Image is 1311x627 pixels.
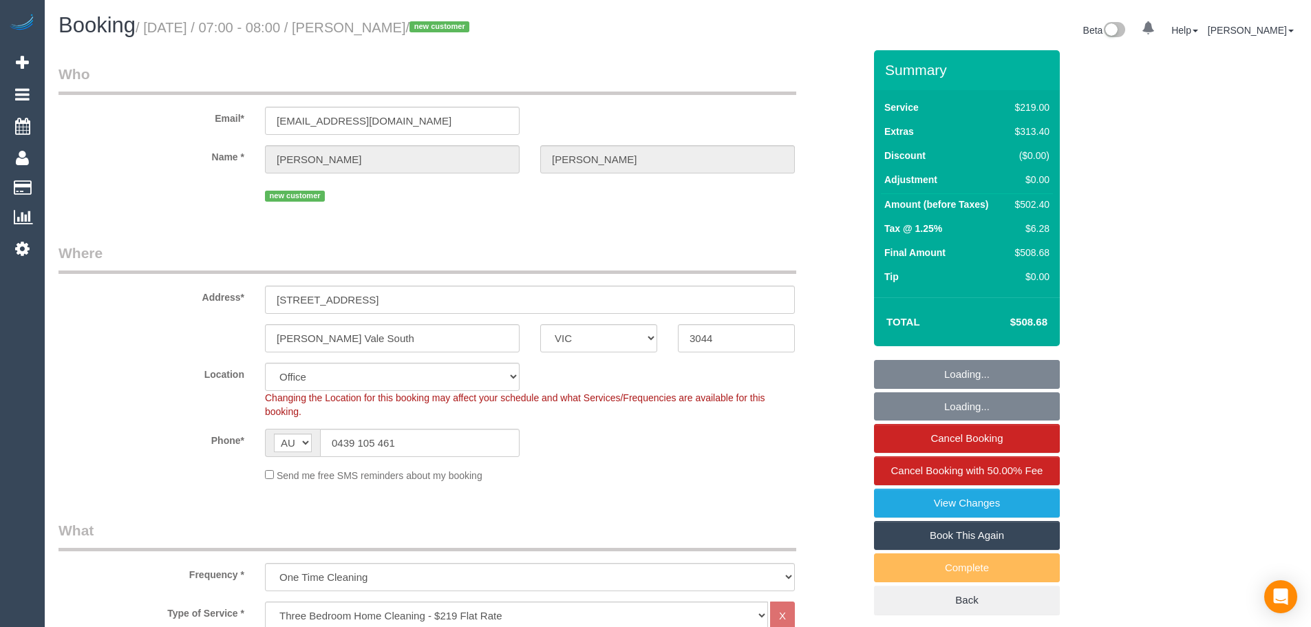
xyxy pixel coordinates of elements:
a: [PERSON_NAME] [1208,25,1294,36]
label: Tip [884,270,899,284]
a: Book This Again [874,521,1060,550]
label: Address* [48,286,255,304]
a: Cancel Booking with 50.00% Fee [874,456,1060,485]
label: Phone* [48,429,255,447]
h4: $508.68 [969,317,1047,328]
legend: Who [58,64,796,95]
label: Final Amount [884,246,946,259]
label: Service [884,100,919,114]
label: Name * [48,145,255,164]
a: View Changes [874,489,1060,518]
label: Extras [884,125,914,138]
label: Email* [48,107,255,125]
input: Phone* [320,429,520,457]
input: Last Name* [540,145,795,173]
div: Open Intercom Messenger [1264,580,1297,613]
div: $219.00 [1010,100,1049,114]
div: $313.40 [1010,125,1049,138]
input: First Name* [265,145,520,173]
input: Email* [265,107,520,135]
label: Amount (before Taxes) [884,198,988,211]
legend: What [58,520,796,551]
a: Cancel Booking [874,424,1060,453]
img: New interface [1102,22,1125,40]
label: Location [48,363,255,381]
legend: Where [58,243,796,274]
div: $0.00 [1010,173,1049,187]
span: Changing the Location for this booking may affect your schedule and what Services/Frequencies are... [265,392,765,417]
input: Post Code* [678,324,795,352]
label: Adjustment [884,173,937,187]
a: Help [1171,25,1198,36]
strong: Total [886,316,920,328]
a: Back [874,586,1060,615]
span: Cancel Booking with 50.00% Fee [891,465,1043,476]
span: Send me free SMS reminders about my booking [277,470,482,481]
div: $6.28 [1010,222,1049,235]
div: ($0.00) [1010,149,1049,162]
span: new customer [265,191,325,202]
input: Suburb* [265,324,520,352]
img: Automaid Logo [8,14,36,33]
div: $502.40 [1010,198,1049,211]
label: Type of Service * [48,602,255,620]
label: Frequency * [48,563,255,582]
small: / [DATE] / 07:00 - 08:00 / [PERSON_NAME] [136,20,473,35]
span: / [406,20,474,35]
span: new customer [409,21,469,32]
span: Booking [58,13,136,37]
h3: Summary [885,62,1053,78]
label: Discount [884,149,926,162]
div: $508.68 [1010,246,1049,259]
a: Beta [1083,25,1126,36]
div: $0.00 [1010,270,1049,284]
label: Tax @ 1.25% [884,222,942,235]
